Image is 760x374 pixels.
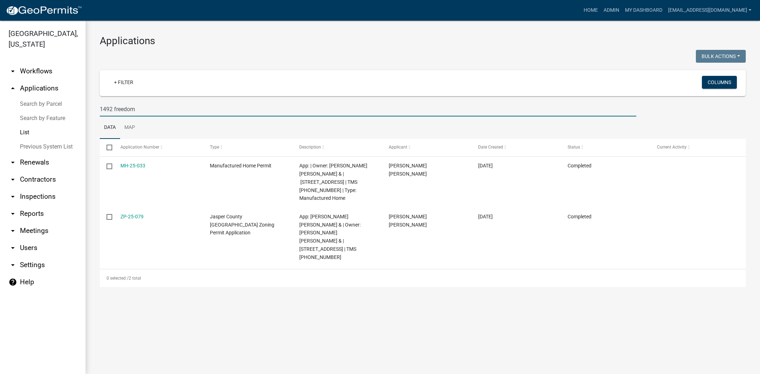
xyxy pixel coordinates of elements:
[210,163,272,168] span: Manufactured Home Permit
[100,35,746,47] h3: Applications
[478,214,493,219] span: 06/15/2024
[650,139,740,156] datatable-header-cell: Current Activity
[113,139,203,156] datatable-header-cell: Application Number
[581,4,601,17] a: Home
[478,145,503,150] span: Date Created
[100,116,120,139] a: Data
[389,145,407,150] span: Applicant
[9,278,17,286] i: help
[299,163,367,201] span: App: | Owner: AGUILAR JESUS AVILA & | 1492 Freedom Parkway | TMS 039-00-08-038 | Type: Manufactur...
[120,163,145,168] a: MH-25-033
[471,139,561,156] datatable-header-cell: Date Created
[389,214,427,228] span: Jesus Avila Aguilar
[210,214,274,236] span: Jasper County SC Zoning Permit Application
[120,116,139,139] a: Map
[568,145,580,150] span: Status
[299,145,321,150] span: Description
[568,214,591,219] span: Completed
[100,102,636,116] input: Search for applications
[601,4,622,17] a: Admin
[9,192,17,201] i: arrow_drop_down
[568,163,591,168] span: Completed
[9,67,17,76] i: arrow_drop_down
[622,4,665,17] a: My Dashboard
[100,269,746,287] div: 2 total
[120,145,159,150] span: Application Number
[9,244,17,252] i: arrow_drop_down
[696,50,746,63] button: Bulk Actions
[389,163,427,177] span: Jesus Avila Aguilar
[561,139,650,156] datatable-header-cell: Status
[9,84,17,93] i: arrow_drop_up
[9,175,17,184] i: arrow_drop_down
[9,158,17,167] i: arrow_drop_down
[9,227,17,235] i: arrow_drop_down
[382,139,471,156] datatable-header-cell: Applicant
[702,76,737,89] button: Columns
[299,214,361,260] span: App: AGUILAR JESUS AVILA & | Owner: AGUILAR JESUS AVILA & | 1492 FREEDOM PKWY | TMS 039-00-08-038
[107,276,129,281] span: 0 selected /
[203,139,292,156] datatable-header-cell: Type
[478,163,493,168] span: 03/05/2025
[657,145,687,150] span: Current Activity
[210,145,219,150] span: Type
[9,261,17,269] i: arrow_drop_down
[665,4,754,17] a: [EMAIL_ADDRESS][DOMAIN_NAME]
[120,214,144,219] a: ZP-25-079
[293,139,382,156] datatable-header-cell: Description
[108,76,139,89] a: + Filter
[9,209,17,218] i: arrow_drop_down
[100,139,113,156] datatable-header-cell: Select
